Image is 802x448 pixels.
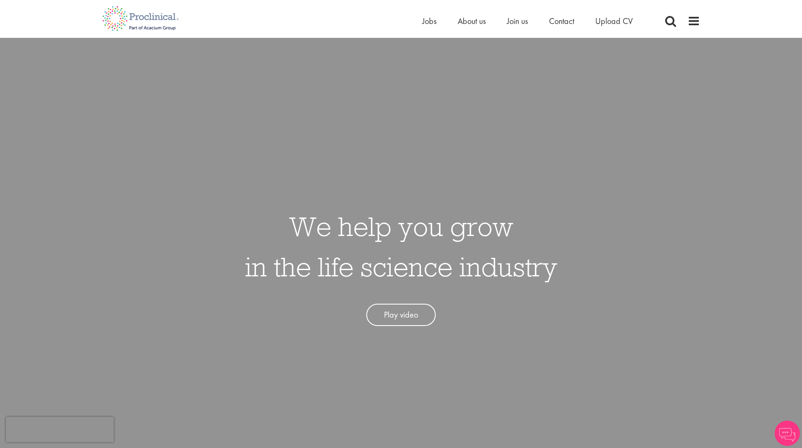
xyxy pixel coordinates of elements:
[366,304,436,326] a: Play video
[775,421,800,446] img: Chatbot
[245,206,557,287] h1: We help you grow in the life science industry
[595,16,633,27] a: Upload CV
[422,16,437,27] a: Jobs
[507,16,528,27] a: Join us
[458,16,486,27] a: About us
[549,16,574,27] a: Contact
